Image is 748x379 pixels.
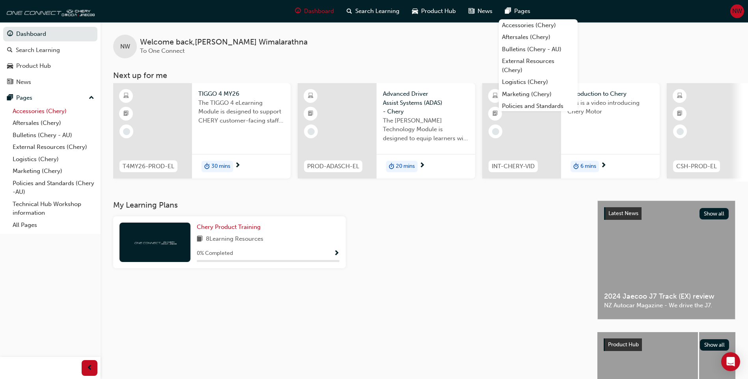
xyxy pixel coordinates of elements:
[197,223,261,230] span: Chery Product Training
[16,78,31,87] div: News
[499,100,578,121] a: Policies and Standards (Chery -AU)
[3,91,97,105] button: Pages
[16,61,51,71] div: Product Hub
[307,162,359,171] span: PROD-ADASCH-EL
[7,47,13,54] span: search-icon
[211,162,230,171] span: 30 mins
[197,223,264,232] a: Chery Product Training
[514,7,530,16] span: Pages
[721,352,740,371] div: Open Intercom Messenger
[87,363,93,373] span: prev-icon
[396,162,415,171] span: 20 mins
[677,109,683,119] span: booktick-icon
[133,238,177,246] img: oneconnect
[604,207,729,220] a: Latest NewsShow all
[462,3,499,19] a: news-iconNews
[304,7,334,16] span: Dashboard
[197,234,203,244] span: book-icon
[198,98,284,125] span: The TIGGO 4 eLearning Module is designed to support CHERY customer-facing staff with the product ...
[412,6,418,16] span: car-icon
[9,117,97,129] a: Aftersales (Chery)
[499,88,578,100] a: Marketing (Chery)
[9,141,97,153] a: External Resources (Chery)
[113,83,291,178] a: T4MY26-PROD-ELTIGGO 4 MY26The TIGGO 4 eLearning Module is designed to support CHERY customer-faci...
[9,219,97,231] a: All Pages
[7,63,13,70] span: car-icon
[601,162,606,169] span: next-icon
[295,6,301,16] span: guage-icon
[197,249,233,258] span: 0 % Completed
[421,7,456,16] span: Product Hub
[492,91,498,101] span: learningResourceType_ELEARNING-icon
[406,3,462,19] a: car-iconProduct Hub
[308,128,315,135] span: learningRecordVerb_NONE-icon
[16,46,60,55] div: Search Learning
[120,42,130,51] span: NW
[7,79,13,86] span: news-icon
[235,162,241,169] span: next-icon
[4,3,95,19] img: oneconnect
[308,91,313,101] span: learningResourceType_ELEARNING-icon
[204,162,210,172] span: duration-icon
[732,7,742,16] span: NW
[730,4,744,18] button: NW
[101,71,748,80] h3: Next up for me
[355,7,399,16] span: Search Learning
[123,162,174,171] span: T4MY26-PROD-EL
[3,25,97,91] button: DashboardSearch LearningProduct HubNews
[334,250,339,257] span: Show Progress
[478,7,492,16] span: News
[597,201,735,320] a: Latest NewsShow all2024 Jaecoo J7 Track (EX) reviewNZ Autocar Magazine - We drive the J7.
[604,338,729,351] a: Product HubShow all
[419,162,425,169] span: next-icon
[308,109,313,119] span: booktick-icon
[604,292,729,301] span: 2024 Jaecoo J7 Track (EX) review
[9,177,97,198] a: Policies and Standards (Chery -AU)
[123,109,129,119] span: booktick-icon
[492,128,499,135] span: learningRecordVerb_NONE-icon
[289,3,340,19] a: guage-iconDashboard
[9,198,97,219] a: Technical Hub Workshop information
[580,162,596,171] span: 6 mins
[198,89,284,98] span: TIGGO 4 MY26
[499,76,578,88] a: Logistics (Chery)
[676,162,717,171] span: CSH-PROD-EL
[700,208,729,219] button: Show all
[3,43,97,58] a: Search Learning
[383,89,469,116] span: Advanced Driver Assist Systems (ADAS) - Chery
[700,339,729,351] button: Show all
[206,234,263,244] span: 8 Learning Resources
[9,105,97,117] a: Accessories (Chery)
[3,59,97,73] a: Product Hub
[492,109,498,119] span: booktick-icon
[468,6,474,16] span: news-icon
[499,19,578,32] a: Accessories (Chery)
[505,6,511,16] span: pages-icon
[16,93,32,102] div: Pages
[9,165,97,177] a: Marketing (Chery)
[7,31,13,38] span: guage-icon
[140,38,308,47] span: Welcome back , [PERSON_NAME] Wimalarathna
[492,162,535,171] span: INT-CHERY-VID
[383,116,469,143] span: The [PERSON_NAME] Technology Module is designed to equip learners with essential knowledge about ...
[9,153,97,165] a: Logistics (Chery)
[499,55,578,76] a: External Resources (Chery)
[608,341,639,348] span: Product Hub
[567,98,653,116] span: This is a video introducing Chery Motor
[567,89,653,98] span: Introduction to Chery
[334,249,339,258] button: Show Progress
[347,6,352,16] span: search-icon
[499,3,537,19] a: pages-iconPages
[499,31,578,43] a: Aftersales (Chery)
[89,93,94,103] span: up-icon
[3,75,97,89] a: News
[113,201,585,210] h3: My Learning Plans
[499,43,578,56] a: Bulletins (Chery - AU)
[389,162,394,172] span: duration-icon
[123,91,129,101] span: learningResourceType_ELEARNING-icon
[340,3,406,19] a: search-iconSearch Learning
[123,128,130,135] span: learningRecordVerb_NONE-icon
[608,210,638,217] span: Latest News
